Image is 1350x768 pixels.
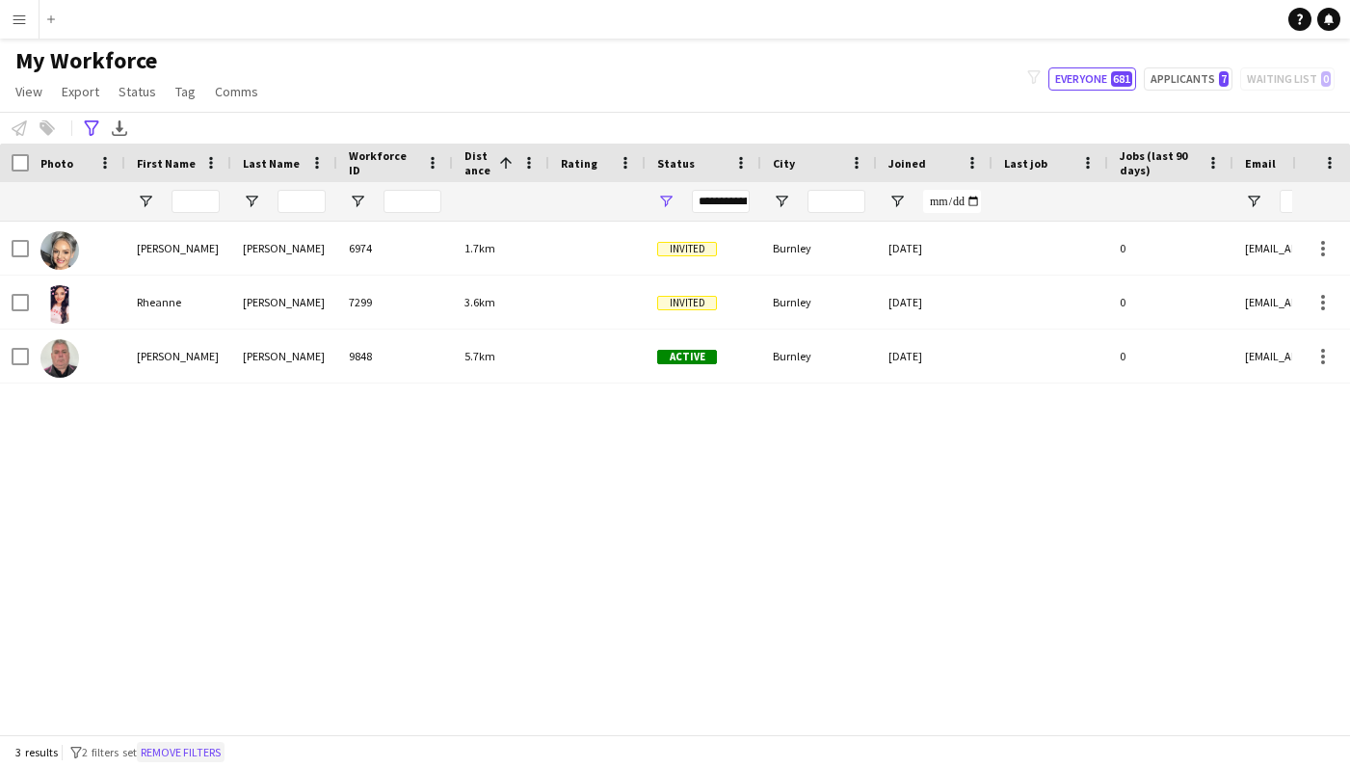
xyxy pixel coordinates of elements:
a: Status [111,79,164,104]
span: 2 filters set [82,745,137,759]
span: Last job [1004,156,1047,171]
input: First Name Filter Input [172,190,220,213]
div: [DATE] [877,330,993,383]
span: 3.6km [464,295,495,309]
span: Comms [215,83,258,100]
div: [PERSON_NAME] [231,330,337,383]
span: 5.7km [464,349,495,363]
span: Jobs (last 90 days) [1120,148,1199,177]
button: Open Filter Menu [349,193,366,210]
div: 6974 [337,222,453,275]
span: Tag [175,83,196,100]
span: Invited [657,296,717,310]
button: Remove filters [137,742,225,763]
span: Email [1245,156,1276,171]
span: Last Name [243,156,300,171]
button: Open Filter Menu [137,193,154,210]
input: City Filter Input [807,190,865,213]
div: [PERSON_NAME] [125,222,231,275]
div: [PERSON_NAME] [231,276,337,329]
button: Open Filter Menu [888,193,906,210]
span: Joined [888,156,926,171]
button: Open Filter Menu [773,193,790,210]
span: Distance [464,148,491,177]
a: View [8,79,50,104]
input: Workforce ID Filter Input [384,190,441,213]
span: Invited [657,242,717,256]
img: Rheanne Fitzpatrick [40,285,79,324]
span: City [773,156,795,171]
div: 0 [1108,222,1233,275]
button: Open Filter Menu [657,193,675,210]
app-action-btn: Advanced filters [80,117,103,140]
span: Status [657,156,695,171]
span: My Workforce [15,46,157,75]
button: Applicants7 [1144,67,1232,91]
button: Open Filter Menu [243,193,260,210]
button: Everyone681 [1048,67,1136,91]
div: Burnley [761,222,877,275]
span: Active [657,350,717,364]
span: Photo [40,156,73,171]
img: Stacey Payne [40,231,79,270]
span: Export [62,83,99,100]
span: First Name [137,156,196,171]
div: Rheanne [125,276,231,329]
span: Status [119,83,156,100]
div: Burnley [761,330,877,383]
div: [DATE] [877,276,993,329]
a: Comms [207,79,266,104]
span: 7 [1219,71,1229,87]
span: Rating [561,156,597,171]
a: Tag [168,79,203,104]
div: 0 [1108,276,1233,329]
div: 9848 [337,330,453,383]
input: Joined Filter Input [923,190,981,213]
div: 0 [1108,330,1233,383]
span: View [15,83,42,100]
a: Export [54,79,107,104]
div: [PERSON_NAME] [231,222,337,275]
span: 681 [1111,71,1132,87]
div: [DATE] [877,222,993,275]
img: Gary Whittaker [40,339,79,378]
div: [PERSON_NAME] [125,330,231,383]
div: Burnley [761,276,877,329]
button: Open Filter Menu [1245,193,1262,210]
span: 1.7km [464,241,495,255]
div: 7299 [337,276,453,329]
span: Workforce ID [349,148,418,177]
input: Last Name Filter Input [278,190,326,213]
app-action-btn: Export XLSX [108,117,131,140]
